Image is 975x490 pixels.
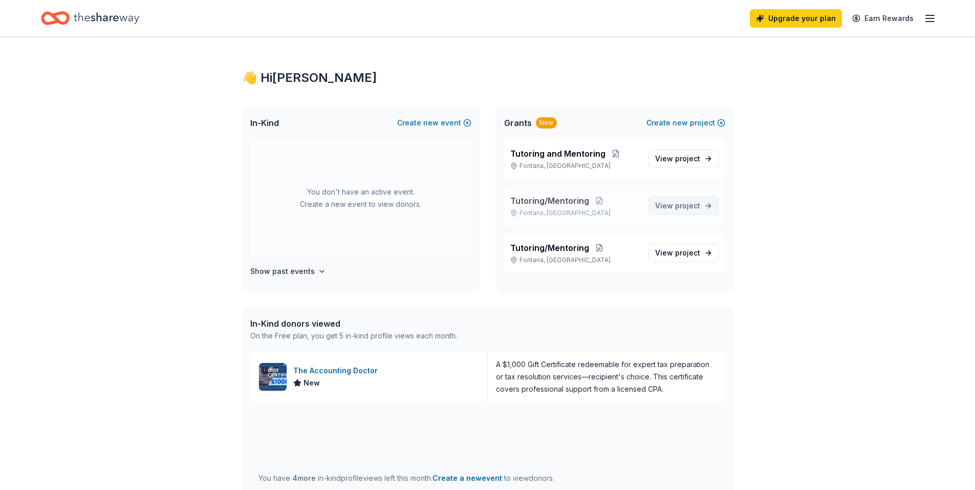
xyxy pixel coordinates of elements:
span: to view donors . [432,474,554,482]
div: The Accounting Doctor [293,365,382,377]
a: Earn Rewards [846,9,920,28]
a: View project [648,244,719,262]
img: Image for The Accounting Doctor [259,363,287,391]
span: new [673,117,688,129]
button: Createnewproject [646,117,725,129]
div: You have in-kind profile views left this month. [258,472,554,484]
a: View project [648,197,719,215]
span: 4 more [292,474,316,482]
a: View project [648,150,719,168]
button: Createnewevent [397,117,471,129]
a: Home [41,6,139,30]
span: Tutoring/Mentoring [510,242,589,254]
span: new [423,117,439,129]
p: Fontana, [GEOGRAPHIC_DATA] [510,209,640,217]
span: Grants [504,117,532,129]
button: Show past events [250,265,326,278]
div: New [536,117,557,129]
span: View [655,200,700,212]
div: In-Kind donors viewed [250,317,457,330]
button: Create a newevent [432,472,502,484]
span: In-Kind [250,117,279,129]
h4: Show past events [250,265,315,278]
span: project [675,154,700,163]
span: View [655,247,700,259]
div: On the Free plan, you get 5 in-kind profile views each month. [250,330,457,342]
div: You don't have an active event. Create a new event to view donors. [250,139,471,257]
p: Fontana, [GEOGRAPHIC_DATA] [510,256,640,264]
span: project [675,201,700,210]
a: Upgrade your plan [750,9,842,28]
span: Tutoring/Mentoring [510,195,589,207]
p: Fontana, [GEOGRAPHIC_DATA] [510,162,640,170]
span: Tutoring and Mentoring [510,147,605,160]
span: View [655,153,700,165]
span: project [675,248,700,257]
span: New [304,377,320,389]
div: A $1,000 Gift Certificate redeemable for expert tax preparation or tax resolution services—recipi... [496,358,717,395]
div: 👋 Hi [PERSON_NAME] [242,70,733,86]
